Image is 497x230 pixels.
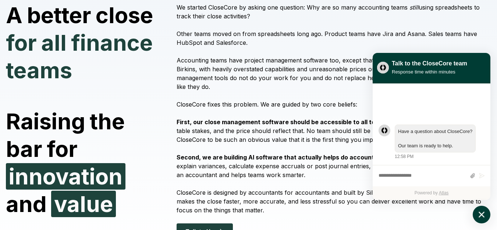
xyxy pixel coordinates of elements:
span: all [41,29,67,56]
div: Powered by [373,186,490,200]
span: Raising [6,108,85,135]
span: value [51,191,116,217]
p: Whether we are helping to explain variances, calculate expense accruals or post journal entries, ... [177,153,491,179]
div: atlas-message-text [398,128,472,150]
span: for [6,29,37,56]
div: Friday, August 22, 12:58 PM [395,125,484,160]
div: atlas-message-author-avatar [379,125,390,136]
span: bar [6,135,42,163]
span: the [90,108,125,135]
span: better [27,1,91,29]
p: CloseCore fixes this problem. We are guided by two core beliefs: [177,100,491,109]
button: atlas-launcher [473,206,490,223]
img: yblje5SQxOoZuw2TcITt_icon.png [377,62,389,73]
span: finance [71,29,153,56]
strong: Second, we are building AI software that actually helps do accounting work. [177,154,401,161]
span: A [6,1,22,29]
i: still [409,4,419,11]
div: atlas-composer [379,169,484,183]
p: We started CloseCore by asking one question: Why are so many accounting teams using spreadsheets ... [177,3,491,21]
p: Other teams moved on from spreadsheets long ago. Product teams have Jira and Asana. Sales teams h... [177,29,491,47]
p: CloseCore is designed by accountants for accountants and built by Silicon Valley's best engineers... [177,188,491,215]
div: atlas-ticket [373,84,490,200]
a: Atlas [439,190,449,195]
span: for [47,135,78,163]
span: and [6,190,47,218]
div: atlas-message [379,125,484,160]
div: Talk to the CloseCore team [392,59,467,68]
span: close [96,1,153,29]
span: innovation [6,163,125,190]
div: 12:58 PM [395,153,413,160]
div: atlas-message-bubble [395,125,476,153]
p: Project management software is table stakes, and the price should reflect that. No team should st... [177,118,491,144]
span: teams [6,57,72,83]
div: atlas-window [373,53,490,200]
p: Accounting teams have project management software too, except that existing tools are grocery bag... [177,56,491,91]
div: Response time within minutes [392,68,467,76]
strong: First, our close management software should be accessible to all teams. [177,118,389,126]
button: Attach files by clicking or dropping files here [470,173,475,179]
